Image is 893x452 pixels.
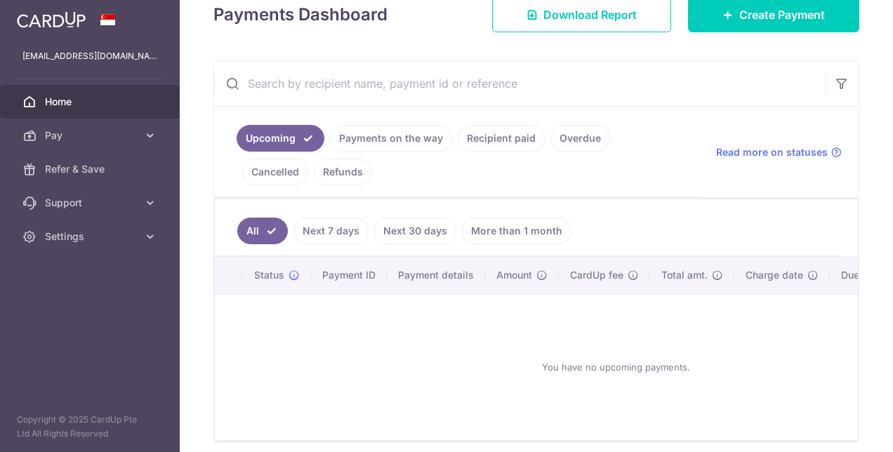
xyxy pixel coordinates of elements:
a: Refunds [314,159,372,185]
span: Amount [496,268,532,282]
span: Refer & Save [45,162,138,176]
img: CardUp [17,11,86,28]
span: Charge date [746,268,803,282]
input: Search by recipient name, payment id or reference [214,61,825,106]
a: Upcoming [237,125,324,152]
span: Pay [45,128,138,142]
span: Settings [45,230,138,244]
span: Create Payment [739,6,825,23]
span: Read more on statuses [716,145,828,159]
a: Recipient paid [458,125,545,152]
span: Total amt. [661,268,708,282]
th: Payment details [387,257,485,293]
a: More than 1 month [462,218,571,244]
span: Support [45,196,138,210]
a: All [237,218,288,244]
span: Help [32,10,60,22]
span: Download Report [543,6,637,23]
span: Due date [841,268,883,282]
th: Payment ID [311,257,387,293]
a: Cancelled [242,159,308,185]
span: Status [254,268,284,282]
p: [EMAIL_ADDRESS][DOMAIN_NAME] [22,49,157,63]
h4: Payments Dashboard [213,2,388,27]
a: Next 7 days [293,218,369,244]
a: Payments on the way [330,125,452,152]
span: Home [45,95,138,109]
span: CardUp fee [570,268,623,282]
a: Next 30 days [374,218,456,244]
a: Overdue [550,125,610,152]
a: Read more on statuses [716,145,842,159]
